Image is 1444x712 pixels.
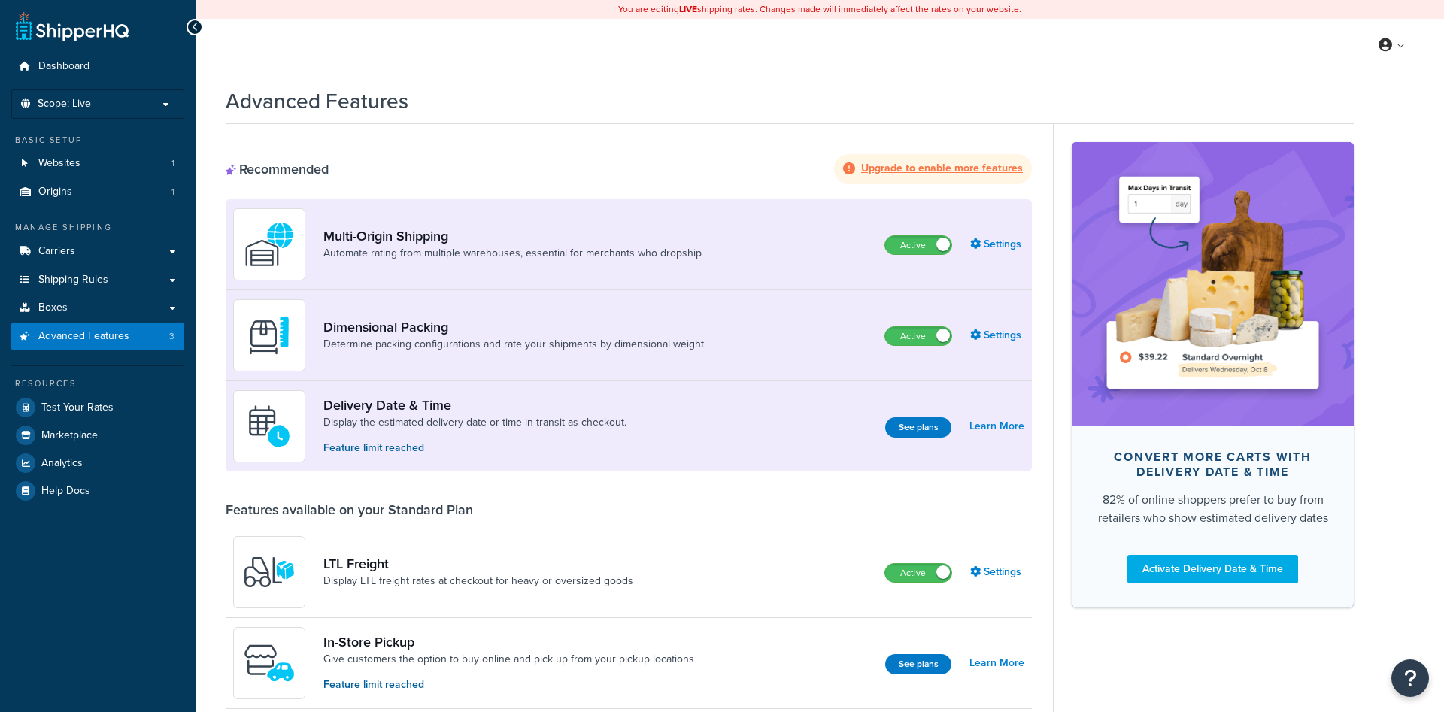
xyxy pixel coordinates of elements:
a: Shipping Rules [11,266,184,294]
span: Shipping Rules [38,274,108,286]
a: Automate rating from multiple warehouses, essential for merchants who dropship [323,246,702,261]
strong: Upgrade to enable more features [861,160,1023,176]
label: Active [885,564,951,582]
img: DTVBYsAAAAAASUVORK5CYII= [243,309,296,362]
div: Manage Shipping [11,221,184,234]
div: Resources [11,377,184,390]
span: Origins [38,186,72,198]
img: y79ZsPf0fXUFUhFXDzUgf+ktZg5F2+ohG75+v3d2s1D9TjoU8PiyCIluIjV41seZevKCRuEjTPPOKHJsQcmKCXGdfprl3L4q7... [243,546,296,598]
a: Marketplace [11,422,184,449]
a: In-Store Pickup [323,634,694,650]
a: Delivery Date & Time [323,397,626,414]
a: Activate Delivery Date & Time [1127,555,1298,583]
span: 1 [171,157,174,170]
b: LIVE [679,2,697,16]
span: Websites [38,157,80,170]
div: Basic Setup [11,134,184,147]
label: Active [885,327,951,345]
a: Multi-Origin Shipping [323,228,702,244]
a: Learn More [969,416,1024,437]
li: Origins [11,178,184,206]
button: See plans [885,417,951,438]
a: Learn More [969,653,1024,674]
span: Carriers [38,245,75,258]
span: Boxes [38,301,68,314]
a: Carriers [11,238,184,265]
a: Dimensional Packing [323,319,704,335]
span: Help Docs [41,485,90,498]
span: 1 [171,186,174,198]
span: Marketplace [41,429,98,442]
a: Display the estimated delivery date or time in transit as checkout. [323,415,626,430]
a: Advanced Features3 [11,323,184,350]
a: Settings [970,325,1024,346]
p: Feature limit reached [323,440,626,456]
a: Settings [970,562,1024,583]
div: Convert more carts with delivery date & time [1096,450,1330,480]
button: Open Resource Center [1391,659,1429,697]
a: Give customers the option to buy online and pick up from your pickup locations [323,652,694,667]
img: wfgcfpwTIucLEAAAAASUVORK5CYII= [243,637,296,689]
a: Settings [970,234,1024,255]
label: Active [885,236,951,254]
img: gfkeb5ejjkALwAAAABJRU5ErkJggg== [243,400,296,453]
img: feature-image-ddt-36eae7f7280da8017bfb280eaccd9c446f90b1fe08728e4019434db127062ab4.png [1094,165,1331,402]
span: Test Your Rates [41,401,114,414]
h1: Advanced Features [226,86,408,116]
img: WatD5o0RtDAAAAAElFTkSuQmCC [243,218,296,271]
a: Display LTL freight rates at checkout for heavy or oversized goods [323,574,633,589]
a: LTL Freight [323,556,633,572]
a: Websites1 [11,150,184,177]
span: 3 [169,330,174,343]
span: Dashboard [38,60,89,73]
a: Help Docs [11,477,184,504]
span: Advanced Features [38,330,129,343]
a: Analytics [11,450,184,477]
a: Dashboard [11,53,184,80]
div: Features available on your Standard Plan [226,501,473,518]
button: See plans [885,654,951,674]
div: Recommended [226,161,329,177]
li: Websites [11,150,184,177]
span: Analytics [41,457,83,470]
li: Advanced Features [11,323,184,350]
a: Determine packing configurations and rate your shipments by dimensional weight [323,337,704,352]
a: Test Your Rates [11,394,184,421]
span: Scope: Live [38,98,91,111]
p: Feature limit reached [323,677,694,693]
div: 82% of online shoppers prefer to buy from retailers who show estimated delivery dates [1096,491,1330,527]
a: Boxes [11,294,184,322]
a: Origins1 [11,178,184,206]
